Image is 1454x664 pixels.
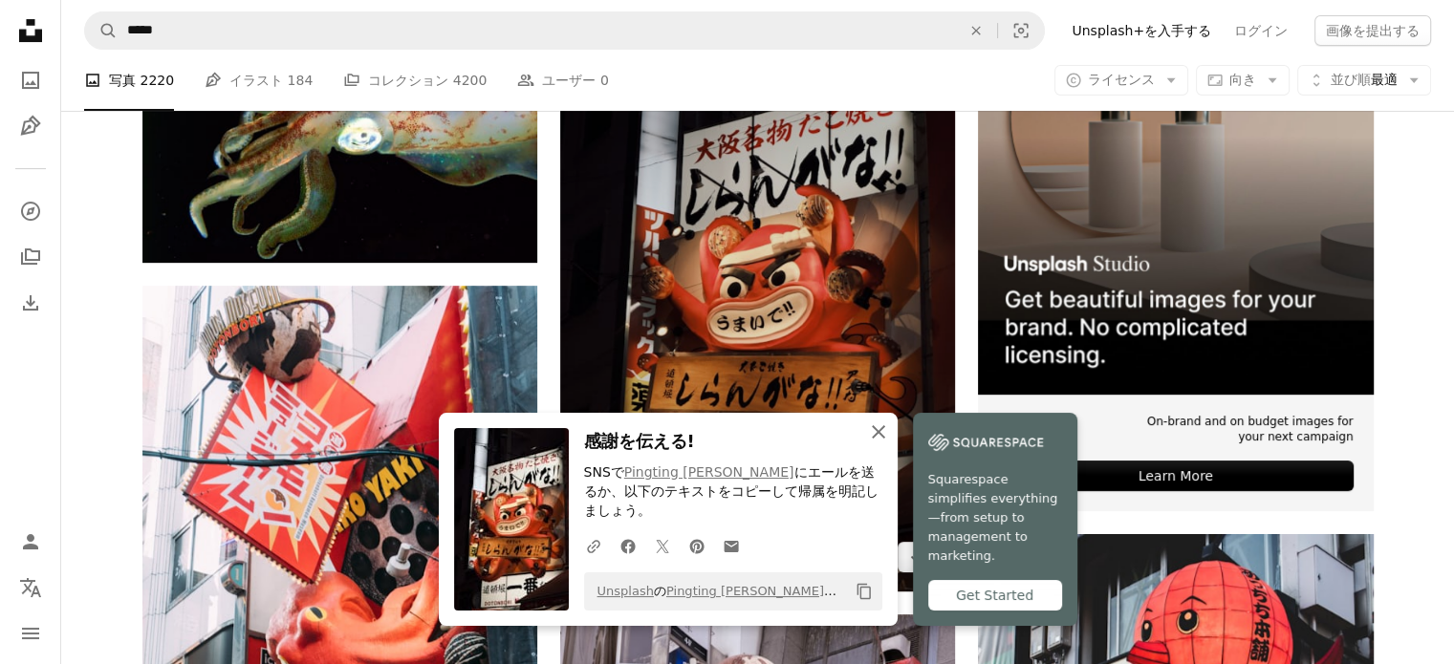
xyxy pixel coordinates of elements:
div: Learn More [998,461,1353,491]
button: 言語 [11,568,50,607]
button: 並び順最適 [1297,65,1431,96]
a: Twitterでシェアする [645,526,680,565]
a: Pingting [PERSON_NAME] [666,584,836,598]
span: On-brand and on budget images for your next campaign [1136,414,1353,446]
a: Pinterestでシェアする [680,526,714,565]
a: イラスト [11,107,50,145]
a: ログイン / 登録する [11,523,50,561]
form: サイト内でビジュアルを探す [84,11,1045,50]
a: Eメールでシェアする [714,526,749,565]
span: 最適 [1331,71,1398,90]
a: タコが描かれたネオンサイン [560,287,955,304]
a: 建物の側面にある大きなネオンサイン [142,628,537,645]
div: Get Started [928,580,1062,610]
button: メニュー [11,614,50,653]
a: 探す [11,192,50,230]
h3: 感謝を伝える! [584,428,882,456]
button: Unsplashで検索する [85,12,118,49]
a: 水中のタコのクローズアップ [142,121,537,139]
a: ユーザー 0 [517,50,608,111]
span: 4200 [453,70,488,91]
a: ダウンロード履歴 [11,284,50,322]
a: Unsplash+を入手する [1060,15,1223,46]
button: 全てクリア [955,12,997,49]
a: Facebookでシェアする [611,526,645,565]
a: ログイン [1223,15,1299,46]
a: 写真 [11,61,50,99]
span: ライセンス [1088,72,1155,87]
a: コレクション [11,238,50,276]
span: 184 [288,70,314,91]
a: コレクション 4200 [343,50,487,111]
p: SNSで にエールを送るか、以下のテキストをコピーして帰属を明記しましょう。 [584,463,882,521]
button: 向き [1196,65,1290,96]
button: クリップボードにコピーする [848,575,880,608]
span: Squarespace simplifies everything—from setup to management to marketing. [928,470,1062,566]
span: 並び順 [1331,72,1371,87]
button: 画像を提出する [1314,15,1431,46]
a: イラスト 184 [205,50,313,111]
a: Squarespace simplifies everything—from setup to management to marketing.Get Started [913,413,1077,626]
a: Pingting [PERSON_NAME] [624,464,794,480]
span: の が撮影した写真 [588,576,848,607]
span: 向き [1229,72,1256,87]
a: ホーム — Unsplash [11,11,50,54]
button: ライセンス [1054,65,1188,96]
a: Unsplash [597,584,654,598]
img: file-1747939142011-51e5cc87e3c9 [928,428,1043,457]
button: ビジュアル検索 [998,12,1044,49]
span: 0 [600,70,609,91]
